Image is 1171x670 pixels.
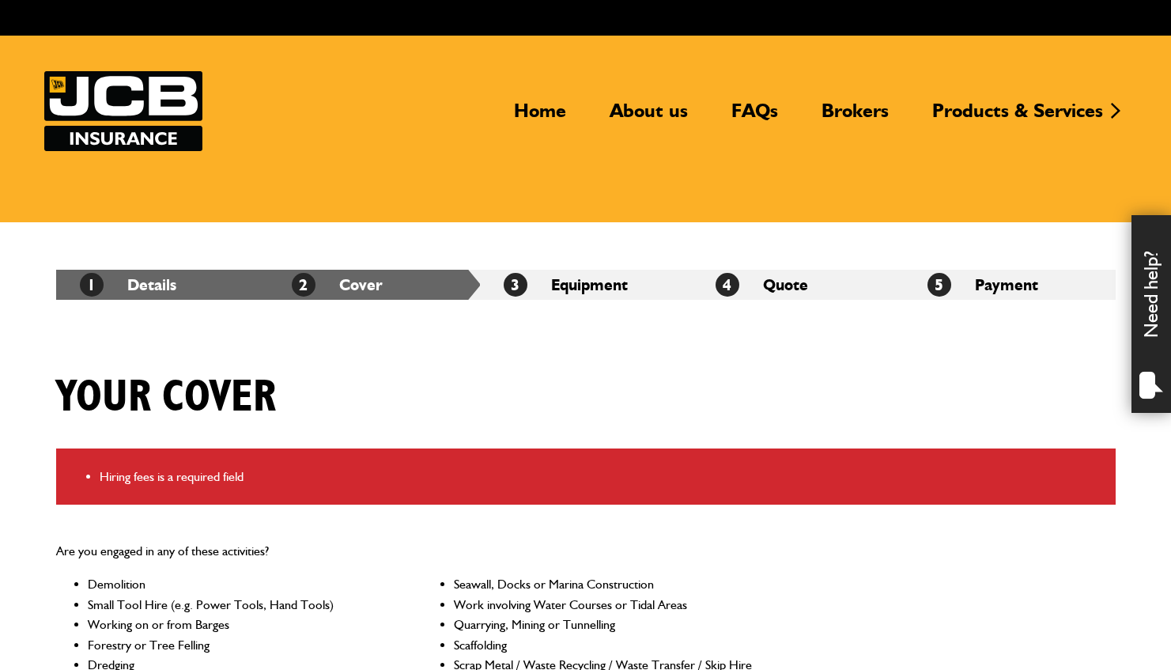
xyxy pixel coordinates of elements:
li: Quote [692,270,904,300]
li: Forestry or Tree Felling [88,635,387,656]
li: Quarrying, Mining or Tunnelling [454,615,754,635]
span: 5 [927,273,951,297]
li: Work involving Water Courses or Tidal Areas [454,595,754,615]
span: 4 [716,273,739,297]
a: FAQs [720,99,790,135]
a: Products & Services [920,99,1115,135]
li: Working on or from Barges [88,615,387,635]
p: Are you engaged in any of these activities? [56,541,754,562]
span: 2 [292,273,315,297]
a: Brokers [810,99,901,135]
h1: Your cover [56,371,276,424]
span: 3 [504,273,527,297]
li: Seawall, Docks or Marina Construction [454,574,754,595]
li: Scaffolding [454,635,754,656]
a: JCB Insurance Services [44,71,202,151]
a: 1Details [80,275,176,294]
img: JCB Insurance Services logo [44,71,202,151]
a: About us [598,99,700,135]
span: 1 [80,273,104,297]
li: Cover [268,270,480,300]
li: Demolition [88,574,387,595]
li: Payment [904,270,1116,300]
div: Need help? [1131,215,1171,413]
a: Home [502,99,578,135]
li: Small Tool Hire (e.g. Power Tools, Hand Tools) [88,595,387,615]
li: Equipment [480,270,692,300]
li: Hiring fees is a required field [100,467,1104,487]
